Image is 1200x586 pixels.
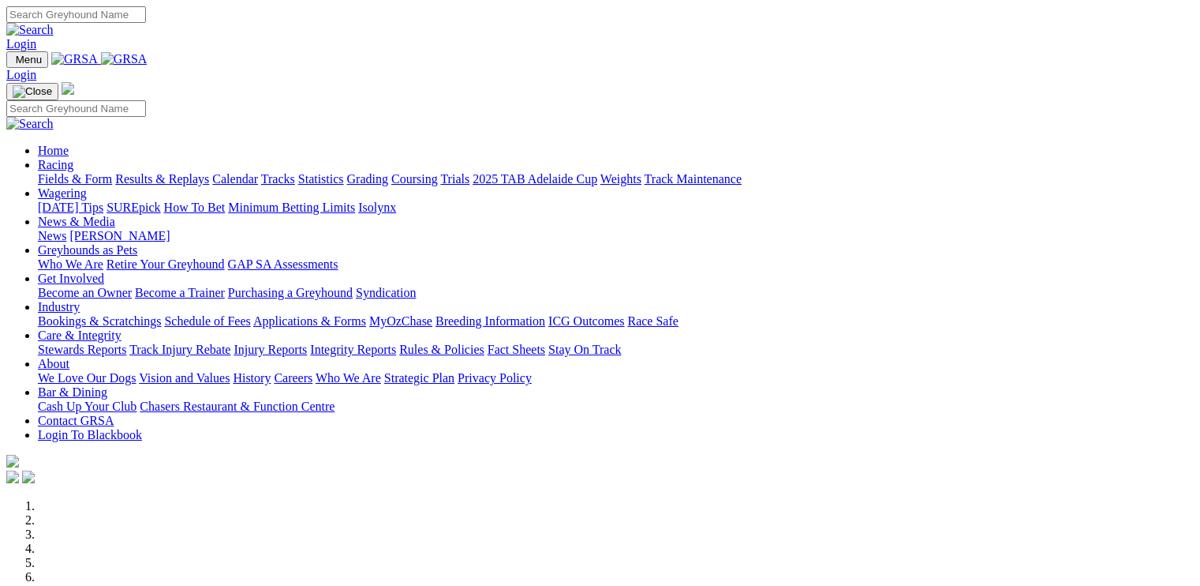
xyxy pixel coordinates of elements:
[139,371,230,385] a: Vision and Values
[6,23,54,37] img: Search
[369,314,432,328] a: MyOzChase
[38,186,87,200] a: Wagering
[51,52,98,66] img: GRSA
[38,286,132,299] a: Become an Owner
[38,257,103,271] a: Who We Are
[358,201,396,214] a: Isolynx
[38,329,121,342] a: Care & Integrity
[6,37,36,51] a: Login
[473,172,597,186] a: 2025 TAB Adelaide Cup
[38,229,66,242] a: News
[440,172,469,186] a: Trials
[6,455,19,468] img: logo-grsa-white.png
[38,343,1194,357] div: Care & Integrity
[6,83,58,100] button: Toggle navigation
[310,343,396,356] a: Integrity Reports
[600,172,641,186] a: Weights
[107,201,160,214] a: SUREpick
[38,314,1194,329] div: Industry
[115,172,209,186] a: Results & Replays
[38,215,115,228] a: News & Media
[38,343,126,356] a: Stewards Reports
[38,144,69,157] a: Home
[62,82,74,95] img: logo-grsa-white.png
[38,314,161,328] a: Bookings & Scratchings
[384,371,454,385] a: Strategic Plan
[436,314,545,328] a: Breeding Information
[164,314,250,328] a: Schedule of Fees
[38,158,73,171] a: Racing
[140,400,335,413] a: Chasers Restaurant & Function Centre
[16,54,42,66] span: Menu
[228,201,355,214] a: Minimum Betting Limits
[458,371,532,385] a: Privacy Policy
[38,414,114,427] a: Contact GRSA
[38,172,1194,186] div: Racing
[164,201,226,214] a: How To Bet
[548,314,624,328] a: ICG Outcomes
[38,385,107,399] a: Bar & Dining
[6,68,36,81] a: Login
[488,343,545,356] a: Fact Sheets
[38,400,1194,414] div: Bar & Dining
[356,286,416,299] a: Syndication
[38,300,80,314] a: Industry
[6,6,146,23] input: Search
[38,201,103,214] a: [DATE] Tips
[228,257,338,271] a: GAP SA Assessments
[129,343,230,356] a: Track Injury Rebate
[228,286,353,299] a: Purchasing a Greyhound
[38,257,1194,272] div: Greyhounds as Pets
[22,471,35,483] img: twitter.svg
[233,371,271,385] a: History
[6,51,48,68] button: Toggle navigation
[234,343,307,356] a: Injury Reports
[399,343,484,356] a: Rules & Policies
[38,357,69,370] a: About
[38,272,104,285] a: Get Involved
[391,172,438,186] a: Coursing
[38,286,1194,300] div: Get Involved
[69,229,170,242] a: [PERSON_NAME]
[38,229,1194,243] div: News & Media
[645,172,742,186] a: Track Maintenance
[135,286,225,299] a: Become a Trainer
[6,471,19,483] img: facebook.svg
[38,201,1194,215] div: Wagering
[261,172,295,186] a: Tracks
[6,117,54,131] img: Search
[38,428,142,441] a: Login To Blackbook
[274,371,312,385] a: Careers
[6,100,146,117] input: Search
[101,52,148,66] img: GRSA
[253,314,366,328] a: Applications & Forms
[38,371,1194,385] div: About
[38,400,136,413] a: Cash Up Your Club
[13,85,52,98] img: Close
[38,172,112,186] a: Fields & Form
[627,314,678,328] a: Race Safe
[107,257,225,271] a: Retire Your Greyhound
[38,371,136,385] a: We Love Our Dogs
[298,172,344,186] a: Statistics
[316,371,381,385] a: Who We Are
[212,172,258,186] a: Calendar
[548,343,621,356] a: Stay On Track
[38,243,137,257] a: Greyhounds as Pets
[347,172,388,186] a: Grading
